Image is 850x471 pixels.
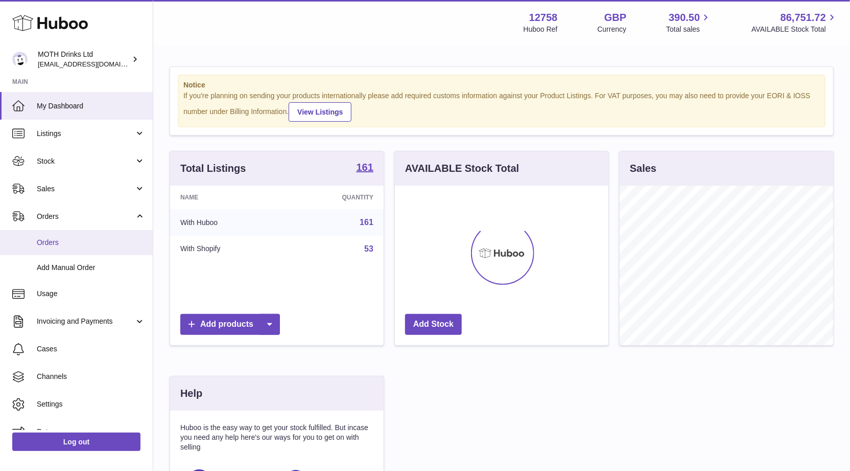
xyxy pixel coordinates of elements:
[170,236,285,262] td: With Shopify
[405,314,462,335] a: Add Stock
[598,25,627,34] div: Currency
[37,372,145,382] span: Channels
[12,433,140,451] a: Log out
[38,50,130,69] div: MOTH Drinks Ltd
[405,162,519,175] h3: AVAILABLE Stock Total
[37,238,145,248] span: Orders
[604,11,626,25] strong: GBP
[37,344,145,354] span: Cases
[630,162,656,175] h3: Sales
[38,60,150,68] span: [EMAIL_ADDRESS][DOMAIN_NAME]
[183,80,820,90] strong: Notice
[289,102,351,122] a: View Listings
[781,11,826,25] span: 86,751.72
[666,25,712,34] span: Total sales
[37,399,145,409] span: Settings
[751,11,838,34] a: 86,751.72 AVAILABLE Stock Total
[37,156,134,166] span: Stock
[37,184,134,194] span: Sales
[669,11,700,25] span: 390.50
[12,52,28,67] img: orders@mothdrinks.com
[37,212,134,221] span: Orders
[180,314,280,335] a: Add products
[180,423,373,452] p: Huboo is the easy way to get your stock fulfilled. But incase you need any help here's our ways f...
[751,25,838,34] span: AVAILABLE Stock Total
[524,25,558,34] div: Huboo Ref
[666,11,712,34] a: 390.50 Total sales
[170,186,285,209] th: Name
[180,162,246,175] h3: Total Listings
[357,162,373,172] strong: 161
[360,218,373,227] a: 161
[37,101,145,111] span: My Dashboard
[170,209,285,236] td: With Huboo
[183,91,820,122] div: If you're planning on sending your products internationally please add required customs informati...
[364,244,373,253] a: 53
[180,387,202,400] h3: Help
[37,289,145,299] span: Usage
[37,263,145,273] span: Add Manual Order
[37,317,134,326] span: Invoicing and Payments
[37,129,134,139] span: Listings
[529,11,558,25] strong: 12758
[285,186,384,209] th: Quantity
[37,427,145,437] span: Returns
[357,162,373,174] a: 161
